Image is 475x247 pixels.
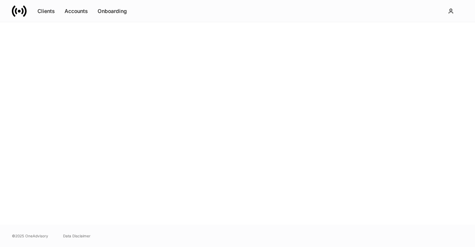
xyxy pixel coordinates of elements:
[33,5,60,17] button: Clients
[65,7,88,15] div: Accounts
[37,7,55,15] div: Clients
[93,5,132,17] button: Onboarding
[63,233,91,239] a: Data Disclaimer
[12,233,48,239] span: © 2025 OneAdvisory
[60,5,93,17] button: Accounts
[98,7,127,15] div: Onboarding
